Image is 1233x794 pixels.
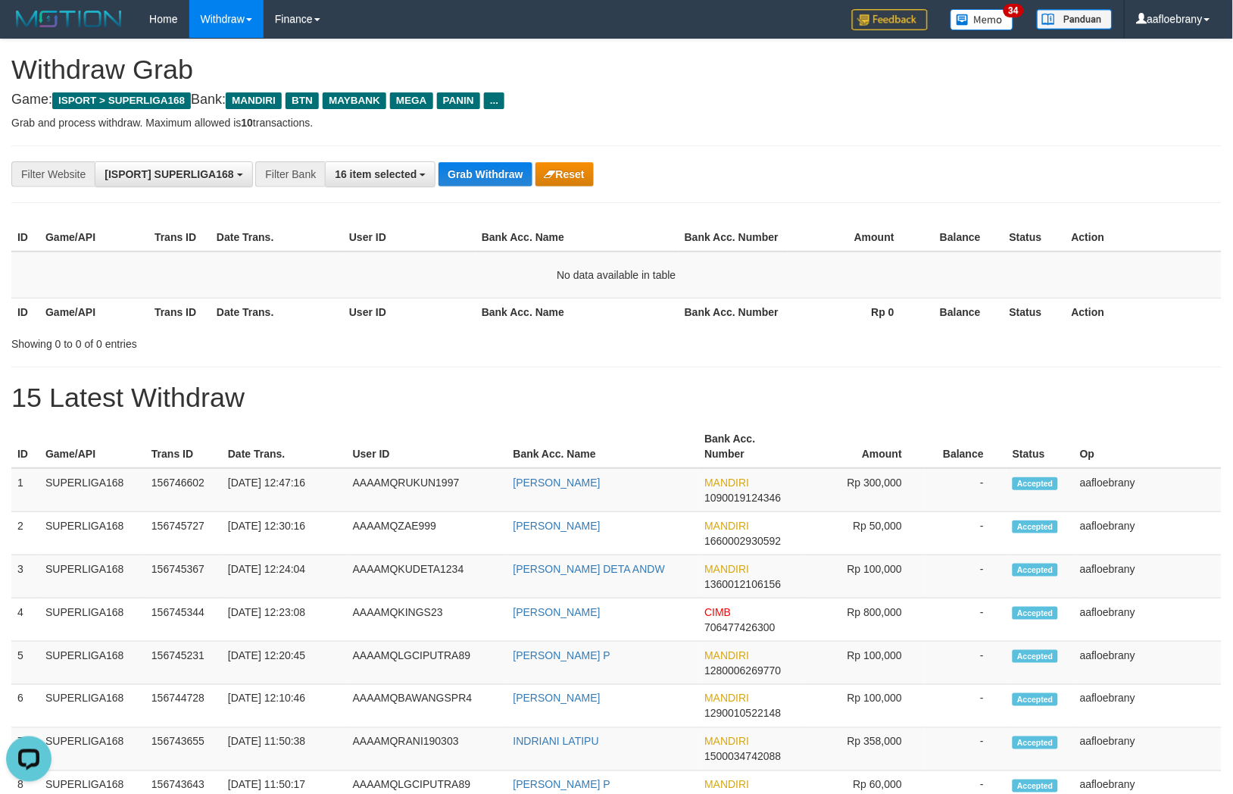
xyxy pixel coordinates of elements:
span: MEGA [390,92,433,109]
td: 156746602 [145,468,222,512]
td: 3 [11,555,39,599]
span: Accepted [1013,736,1058,749]
td: 156745231 [145,642,222,685]
td: 156743655 [145,728,222,771]
span: [ISPORT] SUPERLIGA168 [105,168,233,180]
td: 7 [11,728,39,771]
td: 5 [11,642,39,685]
th: Amount [788,224,917,252]
th: Action [1066,224,1222,252]
th: User ID [343,298,476,326]
span: Accepted [1013,693,1058,706]
td: - [925,599,1007,642]
span: Accepted [1013,607,1058,620]
button: Reset [535,162,594,186]
th: Bank Acc. Number [698,425,802,468]
span: ISPORT > SUPERLIGA168 [52,92,191,109]
h1: 15 Latest Withdraw [11,383,1222,413]
span: Accepted [1013,780,1058,792]
td: SUPERLIGA168 [39,599,145,642]
span: MANDIRI [704,736,749,748]
td: AAAAMQRUKUN1997 [347,468,507,512]
th: ID [11,224,39,252]
span: Copy 1660002930592 to clipboard [704,535,781,547]
th: Bank Acc. Number [679,298,788,326]
td: [DATE] 12:20:45 [222,642,347,685]
th: Status [1007,425,1074,468]
td: Rp 100,000 [802,685,925,728]
th: Amount [802,425,925,468]
th: ID [11,298,39,326]
img: Button%20Memo.svg [951,9,1014,30]
span: Copy 706477426300 to clipboard [704,621,775,633]
span: MANDIRI [226,92,282,109]
td: aafloebrany [1074,555,1222,599]
span: Accepted [1013,520,1058,533]
td: AAAAMQKUDETA1234 [347,555,507,599]
th: Trans ID [148,298,211,326]
th: Game/API [39,298,148,326]
a: [PERSON_NAME] [513,477,601,489]
a: [PERSON_NAME] DETA ANDW [513,563,665,575]
span: ... [484,92,504,109]
td: Rp 300,000 [802,468,925,512]
td: Rp 800,000 [802,599,925,642]
td: [DATE] 12:23:08 [222,599,347,642]
span: PANIN [437,92,480,109]
td: SUPERLIGA168 [39,468,145,512]
span: MANDIRI [704,477,749,489]
span: Accepted [1013,650,1058,663]
h4: Game: Bank: [11,92,1222,108]
button: 16 item selected [325,161,435,187]
img: MOTION_logo.png [11,8,126,30]
td: 1 [11,468,39,512]
span: Copy 1090019124346 to clipboard [704,492,781,504]
span: BTN [286,92,319,109]
td: No data available in table [11,252,1222,299]
td: Rp 100,000 [802,642,925,685]
button: Grab Withdraw [439,162,532,186]
td: [DATE] 11:50:38 [222,728,347,771]
th: Date Trans. [222,425,347,468]
td: Rp 358,000 [802,728,925,771]
div: Showing 0 to 0 of 0 entries [11,330,502,352]
div: Filter Bank [255,161,325,187]
td: SUPERLIGA168 [39,685,145,728]
span: Copy 1500034742088 to clipboard [704,751,781,763]
th: Trans ID [148,224,211,252]
th: Game/API [39,425,145,468]
td: [DATE] 12:47:16 [222,468,347,512]
th: Rp 0 [788,298,917,326]
td: AAAAMQZAE999 [347,512,507,555]
span: MAYBANK [323,92,386,109]
td: 156745727 [145,512,222,555]
td: SUPERLIGA168 [39,642,145,685]
img: Feedback.jpg [852,9,928,30]
td: Rp 50,000 [802,512,925,555]
th: Bank Acc. Name [507,425,699,468]
td: SUPERLIGA168 [39,728,145,771]
th: Action [1066,298,1222,326]
td: [DATE] 12:30:16 [222,512,347,555]
td: AAAAMQRANI190303 [347,728,507,771]
td: SUPERLIGA168 [39,512,145,555]
td: aafloebrany [1074,599,1222,642]
button: Open LiveChat chat widget [6,6,52,52]
td: 156744728 [145,685,222,728]
span: 16 item selected [335,168,417,180]
span: Copy 1360012106156 to clipboard [704,578,781,590]
span: MANDIRI [704,649,749,661]
td: 156745344 [145,599,222,642]
span: MANDIRI [704,520,749,532]
h1: Withdraw Grab [11,55,1222,85]
th: Bank Acc. Number [679,224,788,252]
th: Status [1004,298,1066,326]
a: [PERSON_NAME] [513,520,601,532]
img: panduan.png [1037,9,1113,30]
th: Date Trans. [211,298,343,326]
strong: 10 [241,117,253,129]
td: - [925,728,1007,771]
td: - [925,642,1007,685]
a: [PERSON_NAME] P [513,649,610,661]
th: Bank Acc. Name [476,224,679,252]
